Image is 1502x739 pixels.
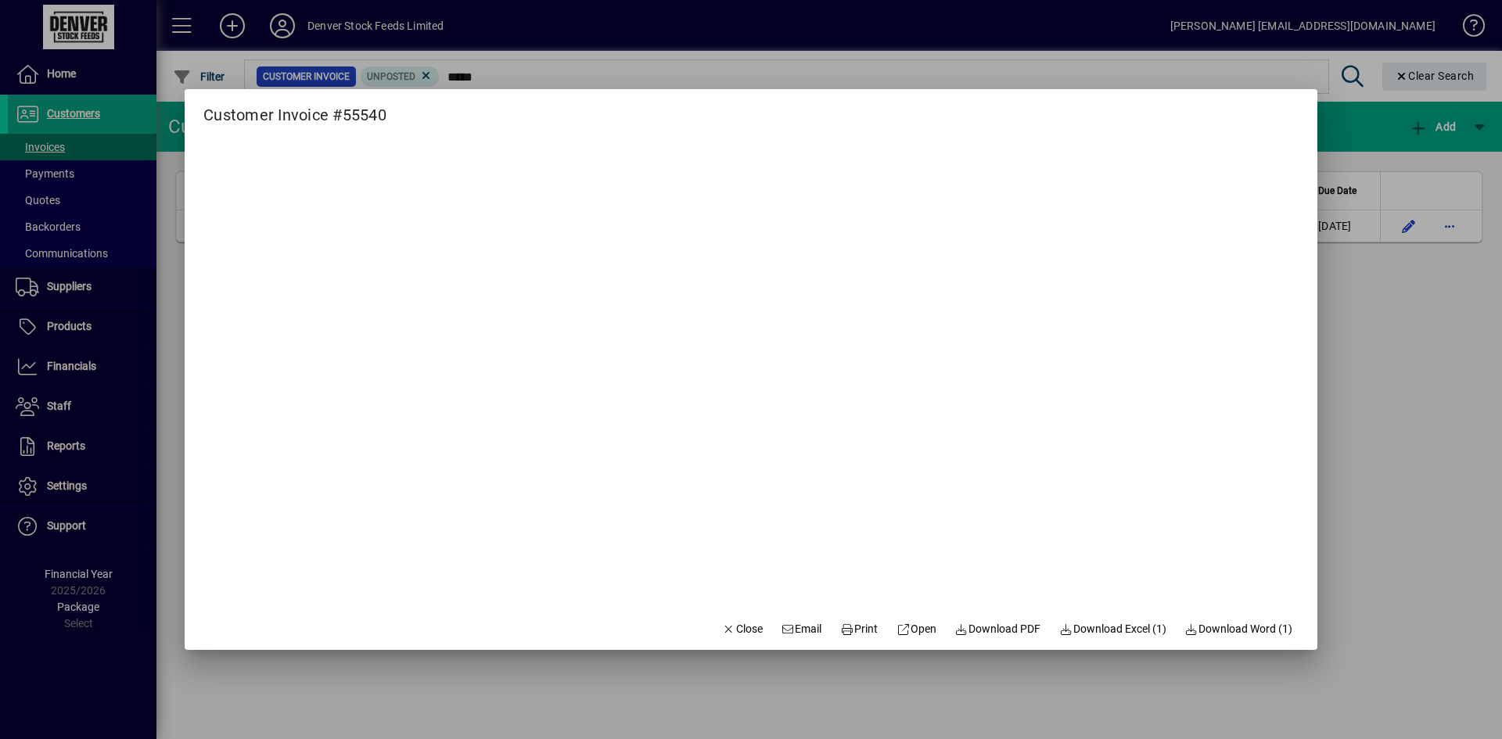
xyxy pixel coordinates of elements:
button: Download Word (1) [1179,615,1299,644]
span: Download PDF [955,621,1041,637]
button: Close [716,615,769,644]
button: Download Excel (1) [1053,615,1173,644]
a: Download PDF [949,615,1047,644]
span: Download Word (1) [1185,621,1293,637]
span: Email [782,621,822,637]
button: Email [775,615,828,644]
span: Print [840,621,878,637]
span: Open [897,621,936,637]
a: Open [890,615,943,644]
span: Close [722,621,763,637]
span: Download Excel (1) [1059,621,1166,637]
h2: Customer Invoice #55540 [185,89,405,127]
button: Print [834,615,884,644]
